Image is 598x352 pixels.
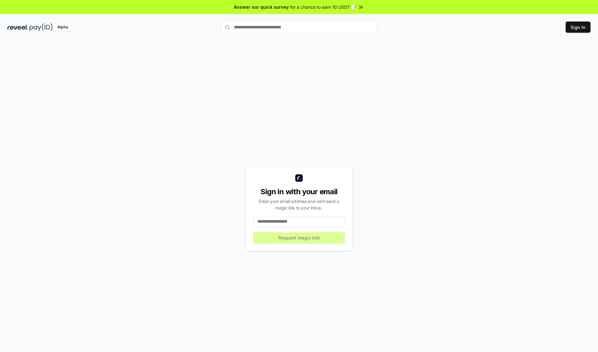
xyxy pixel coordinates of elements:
img: logo_small [295,174,303,182]
span: for a chance to earn 10 USDT 📝 [290,4,357,10]
div: Sign in with your email [253,187,345,197]
div: Alpha [54,23,71,31]
button: Sign In [566,22,591,33]
span: Answer our quick survey [234,4,289,10]
div: Enter your email address and we’ll send a magic link to your inbox. [253,198,345,211]
img: reveel_dark [7,23,28,31]
img: pay_id [30,23,53,31]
